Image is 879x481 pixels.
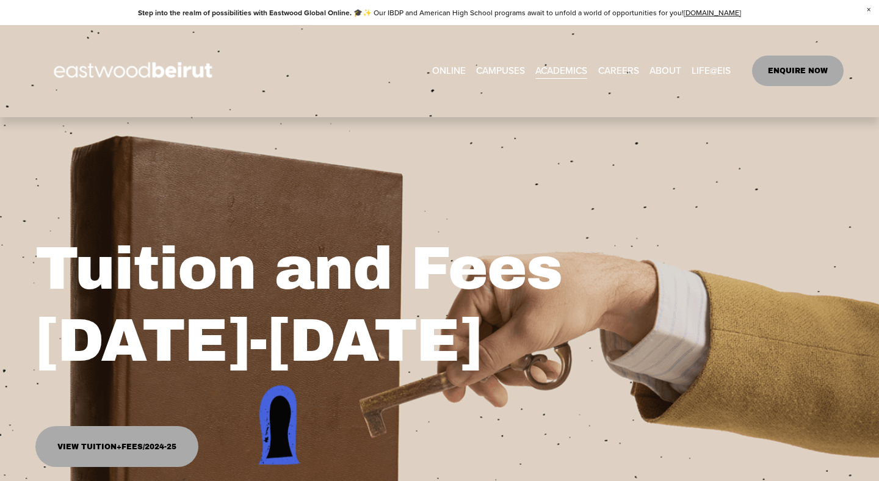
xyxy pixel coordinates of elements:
[535,62,587,79] span: ACADEMICS
[432,62,466,81] a: ONLINE
[476,62,525,79] span: CAMPUSES
[649,62,681,81] a: folder dropdown
[692,62,731,81] a: folder dropdown
[598,62,639,81] a: CAREERS
[35,40,234,102] img: EastwoodIS Global Site
[649,62,681,79] span: ABOUT
[752,56,844,86] a: ENQUIRE NOW
[476,62,525,81] a: folder dropdown
[35,233,640,377] h1: Tuition and Fees [DATE]-[DATE]
[692,62,731,79] span: LIFE@EIS
[535,62,587,81] a: folder dropdown
[35,426,198,468] a: View Tuition+Fees/2024-25
[684,7,741,18] a: [DOMAIN_NAME]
